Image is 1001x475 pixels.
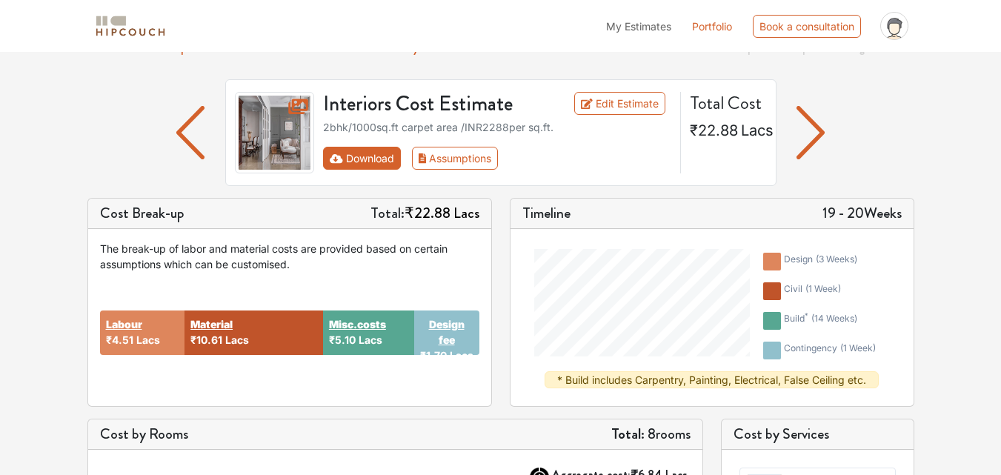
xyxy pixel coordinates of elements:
div: design [784,253,857,270]
a: Portfolio [692,19,732,34]
button: Download [323,147,401,170]
span: ₹22.88 [405,202,450,224]
div: contingency [784,342,876,359]
img: arrow left [797,106,825,159]
div: Book a consultation [753,15,861,38]
span: My Estimates [606,20,671,33]
a: Edit Estimate [574,92,665,115]
div: build [784,312,857,330]
span: Lacs [136,333,160,346]
button: Material [190,316,233,332]
span: Lacs [450,349,473,362]
img: logo-horizontal.svg [93,13,167,39]
span: ( 3 weeks ) [816,253,857,265]
span: Lacs [359,333,382,346]
button: Labour [106,316,142,332]
span: ₹10.61 [190,333,222,346]
span: logo-horizontal.svg [93,10,167,43]
h5: 19 - 20 Weeks [822,205,902,222]
h5: Cost by Rooms [100,425,188,443]
div: First group [323,147,510,170]
img: arrow left [176,106,205,159]
span: ( 1 week ) [840,342,876,353]
h5: 8 rooms [611,425,691,443]
span: Lacs [225,333,249,346]
button: Assumptions [412,147,499,170]
span: ₹1.70 [420,349,447,362]
h3: Interiors Cost Estimate [314,92,558,117]
div: * Build includes Carpentry, Painting, Electrical, False Ceiling etc. [545,371,879,388]
span: ( 14 weeks ) [811,313,857,324]
span: Lacs [741,122,774,139]
span: Lacs [453,202,479,224]
span: ( 1 week ) [805,283,841,294]
div: civil [784,282,841,300]
h5: Timeline [522,205,571,222]
span: ₹5.10 [329,333,356,346]
span: ₹4.51 [106,333,133,346]
span: ₹22.88 [690,122,738,139]
button: Misc.costs [329,316,386,332]
h5: Cost Break-up [100,205,184,222]
h4: Total Cost [690,92,764,113]
div: 2bhk / 1000 sq.ft carpet area /INR 2288 per sq.ft. [323,119,671,135]
h5: Total: [370,205,479,222]
div: Toolbar with button groups [323,147,671,170]
button: Design fee [420,316,473,348]
strong: Total: [611,423,645,445]
img: gallery [235,92,315,173]
h5: Cost by Services [734,425,902,443]
div: The break-up of labor and material costs are provided based on certain assumptions which can be c... [100,241,479,272]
